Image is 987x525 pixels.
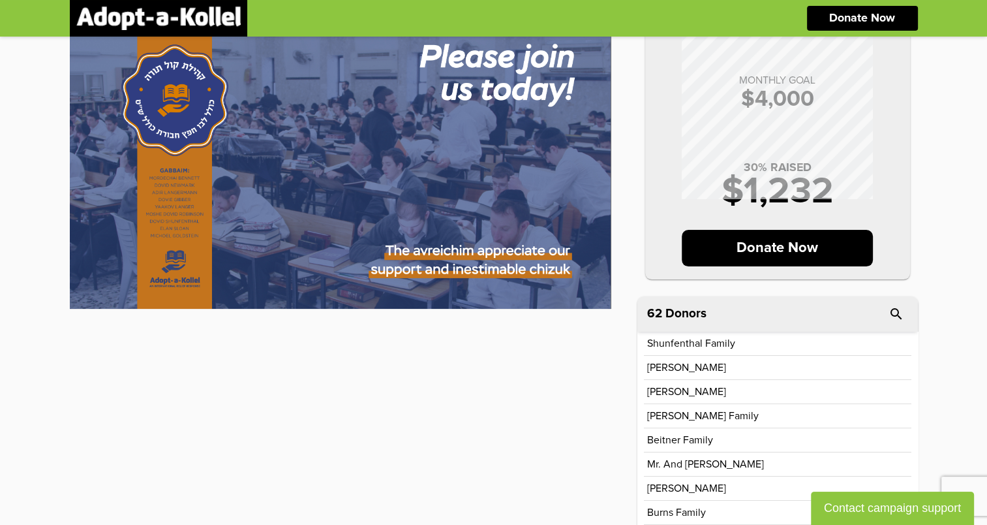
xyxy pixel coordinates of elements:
button: Contact campaign support [811,492,974,525]
i: search [888,306,904,322]
p: Shunfenthal Family [647,338,735,349]
p: MONTHLY GOAL [658,75,897,86]
img: logonobg.png [76,7,241,30]
p: Donate Now [682,230,873,266]
p: Mr. and [PERSON_NAME] [647,459,764,469]
p: Donate Now [829,12,895,24]
p: [PERSON_NAME] [647,483,726,494]
img: wIXMKzDbdW.sHfyl5CMYm.jpg [70,4,611,309]
p: [PERSON_NAME] [647,387,726,397]
p: [PERSON_NAME] [647,362,726,373]
p: Donors [665,308,706,320]
span: 62 [647,308,662,320]
p: $ [658,88,897,110]
p: [PERSON_NAME] Family [647,411,759,421]
p: Beitner Family [647,435,713,445]
p: Burns Family [647,507,706,518]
